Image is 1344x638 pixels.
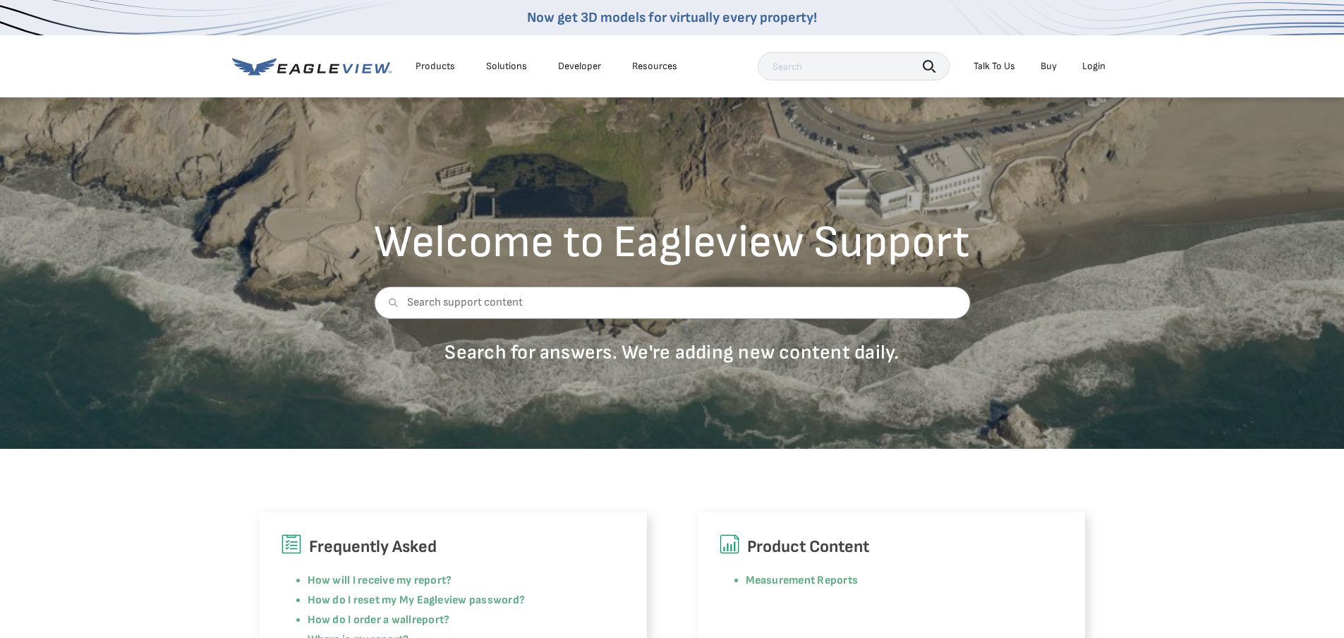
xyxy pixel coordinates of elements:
[308,574,452,587] a: How will I receive my report?
[632,60,677,73] div: Resources
[281,534,626,560] h6: Frequently Asked
[416,60,455,73] div: Products
[374,220,970,265] h2: Welcome to Eagleview Support
[527,9,817,26] a: Now get 3D models for virtually every property!
[308,613,412,627] a: How do I order a wall
[746,574,859,587] a: Measurement Reports
[974,60,1015,73] div: Talk To Us
[486,60,527,73] div: Solutions
[374,340,970,365] p: Search for answers. We're adding new content daily.
[444,613,449,627] a: ?
[374,287,970,319] input: Search support content
[308,594,526,607] a: How do I reset my My Eagleview password?
[758,52,950,80] input: Search
[1082,60,1106,73] div: Login
[719,534,1064,560] h6: Product Content
[1041,60,1057,73] a: Buy
[558,60,601,73] a: Developer
[412,613,444,627] a: report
